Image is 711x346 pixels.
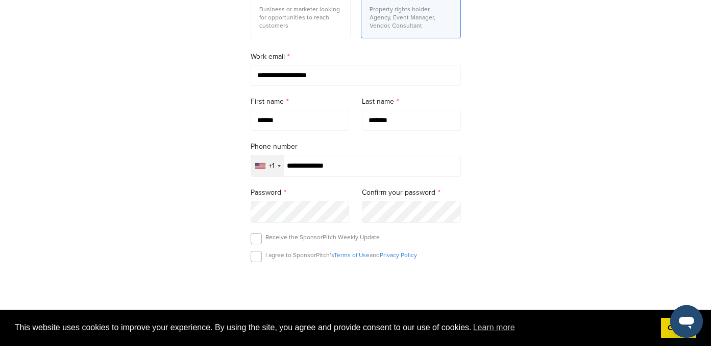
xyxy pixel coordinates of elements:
label: Work email [251,51,461,62]
a: Terms of Use [334,251,370,259]
label: Password [251,187,350,198]
a: Privacy Policy [380,251,417,259]
label: Last name [362,96,461,107]
p: I agree to SponsorPitch’s and [265,251,417,259]
p: Property rights holder, Agency, Event Manager, Vendor, Consultant [370,5,452,30]
div: Selected country [251,155,284,176]
label: Phone number [251,141,461,152]
iframe: Button to launch messaging window [670,305,703,338]
p: Business or marketer looking for opportunities to reach customers [259,5,342,30]
label: First name [251,96,350,107]
span: This website uses cookies to improve your experience. By using the site, you agree and provide co... [15,320,653,335]
label: Confirm your password [362,187,461,198]
a: dismiss cookie message [661,318,696,338]
a: learn more about cookies [472,320,517,335]
div: +1 [268,163,275,170]
p: Receive the SponsorPitch Weekly Update [265,233,380,241]
iframe: reCAPTCHA [298,274,414,304]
